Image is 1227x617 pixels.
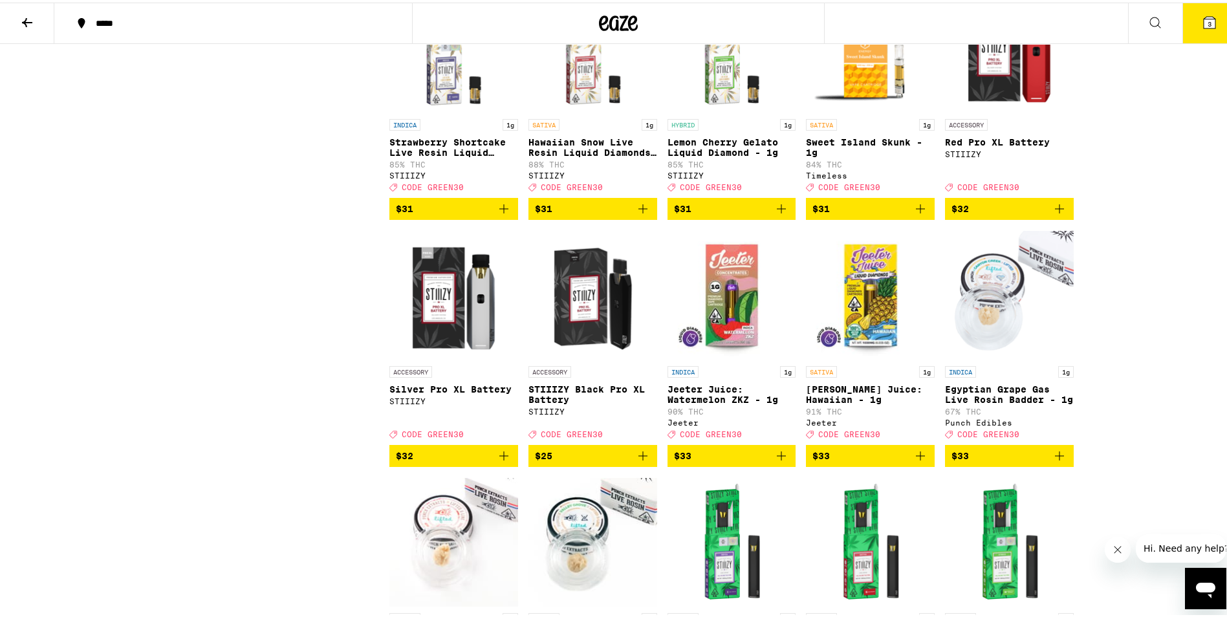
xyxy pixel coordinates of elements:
[945,363,976,375] p: INDICA
[806,228,935,442] a: Open page for Jeeter Juice: Hawaiian - 1g from Jeeter
[668,169,796,177] div: STIIIZY
[680,180,742,189] span: CODE GREEN30
[674,448,691,459] span: $33
[389,442,518,464] button: Add to bag
[528,363,571,375] p: ACCESSORY
[389,228,518,357] img: STIIIZY - Silver Pro XL Battery
[668,158,796,166] p: 85% THC
[806,228,935,357] img: Jeeter - Jeeter Juice: Hawaiian - 1g
[396,201,413,211] span: $31
[389,169,518,177] div: STIIIZY
[528,169,657,177] div: STIIIZY
[674,201,691,211] span: $31
[642,116,657,128] p: 1g
[780,116,796,128] p: 1g
[528,116,559,128] p: SATIVA
[806,475,935,604] img: STIIIZY - Blue Dream AIO - 1g
[806,405,935,413] p: 91% THC
[945,135,1074,145] p: Red Pro XL Battery
[806,382,935,402] p: [PERSON_NAME] Juice: Hawaiian - 1g
[806,416,935,424] div: Jeeter
[528,382,657,402] p: STIIIZY Black Pro XL Battery
[668,442,796,464] button: Add to bag
[668,363,699,375] p: INDICA
[528,475,657,604] img: Punch Edibles - Taffy Fizz Live Rosin Badder - 1g
[402,428,464,436] span: CODE GREEN30
[389,195,518,217] button: Add to bag
[957,428,1019,436] span: CODE GREEN30
[1105,534,1131,560] iframe: Close message
[668,405,796,413] p: 90% THC
[919,116,935,128] p: 1g
[806,158,935,166] p: 84% THC
[945,416,1074,424] div: Punch Edibles
[402,180,464,189] span: CODE GREEN30
[389,228,518,442] a: Open page for Silver Pro XL Battery from STIIIZY
[818,428,880,436] span: CODE GREEN30
[396,448,413,459] span: $32
[818,180,880,189] span: CODE GREEN30
[668,416,796,424] div: Jeeter
[951,448,969,459] span: $33
[812,448,830,459] span: $33
[535,201,552,211] span: $31
[528,158,657,166] p: 88% THC
[528,405,657,413] div: STIIIZY
[806,169,935,177] div: Timeless
[528,228,657,357] img: STIIIZY - STIIIZY Black Pro XL Battery
[957,180,1019,189] span: CODE GREEN30
[1185,565,1226,607] iframe: Button to launch messaging window
[806,135,935,155] p: Sweet Island Skunk - 1g
[951,201,969,211] span: $32
[389,395,518,403] div: STIIIZY
[503,116,518,128] p: 1g
[541,180,603,189] span: CODE GREEN30
[1208,17,1211,25] span: 3
[668,382,796,402] p: Jeeter Juice: Watermelon ZKZ - 1g
[812,201,830,211] span: $31
[528,442,657,464] button: Add to bag
[806,442,935,464] button: Add to bag
[668,228,796,357] img: Jeeter - Jeeter Juice: Watermelon ZKZ - 1g
[668,475,796,604] img: STIIIZY - King Louis XIII AIO - 1g
[945,382,1074,402] p: Egyptian Grape Gas Live Rosin Badder - 1g
[680,428,742,436] span: CODE GREEN30
[945,228,1074,357] img: Punch Edibles - Egyptian Grape Gas Live Rosin Badder - 1g
[1058,363,1074,375] p: 1g
[945,475,1074,604] img: STIIIZY - Pineapple Express AIO - 1g
[535,448,552,459] span: $25
[806,116,837,128] p: SATIVA
[945,442,1074,464] button: Add to bag
[806,363,837,375] p: SATIVA
[528,228,657,442] a: Open page for STIIIZY Black Pro XL Battery from STIIIZY
[389,158,518,166] p: 85% THC
[541,428,603,436] span: CODE GREEN30
[945,195,1074,217] button: Add to bag
[668,135,796,155] p: Lemon Cherry Gelato Liquid Diamond - 1g
[945,405,1074,413] p: 67% THC
[389,475,518,604] img: Punch Edibles - Atomic Pineappples Live Rosin Badder - 1g
[1136,532,1226,560] iframe: Message from company
[668,195,796,217] button: Add to bag
[945,116,988,128] p: ACCESSORY
[945,228,1074,442] a: Open page for Egyptian Grape Gas Live Rosin Badder - 1g from Punch Edibles
[389,116,420,128] p: INDICA
[919,363,935,375] p: 1g
[528,135,657,155] p: Hawaiian Snow Live Resin Liquid Diamonds - 1g
[8,9,93,19] span: Hi. Need any help?
[389,363,432,375] p: ACCESSORY
[528,195,657,217] button: Add to bag
[668,228,796,442] a: Open page for Jeeter Juice: Watermelon ZKZ - 1g from Jeeter
[668,116,699,128] p: HYBRID
[806,195,935,217] button: Add to bag
[389,382,518,392] p: Silver Pro XL Battery
[780,363,796,375] p: 1g
[389,135,518,155] p: Strawberry Shortcake Live Resin Liquid Diamonds - 1g
[945,147,1074,156] div: STIIIZY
